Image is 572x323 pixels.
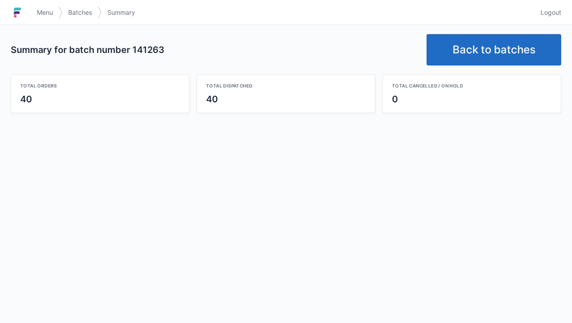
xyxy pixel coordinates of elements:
a: Back to batches [427,34,561,65]
div: 0 [392,93,552,105]
span: Logout [541,8,561,17]
div: Total orders [20,82,180,89]
span: Summary [107,8,135,17]
a: Batches [63,4,97,21]
span: Batches [68,8,92,17]
h2: Summary for batch number 141263 [11,44,419,56]
a: Menu [31,4,58,21]
span: Menu [37,8,53,17]
img: svg> [97,2,102,23]
a: Logout [535,4,561,21]
img: svg> [58,2,63,23]
div: Total dispatched [206,82,366,89]
div: 40 [20,93,180,105]
div: 40 [206,93,366,105]
img: logo-small.jpg [11,5,24,20]
div: Total cancelled / on hold [392,82,552,89]
a: Summary [102,4,141,21]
